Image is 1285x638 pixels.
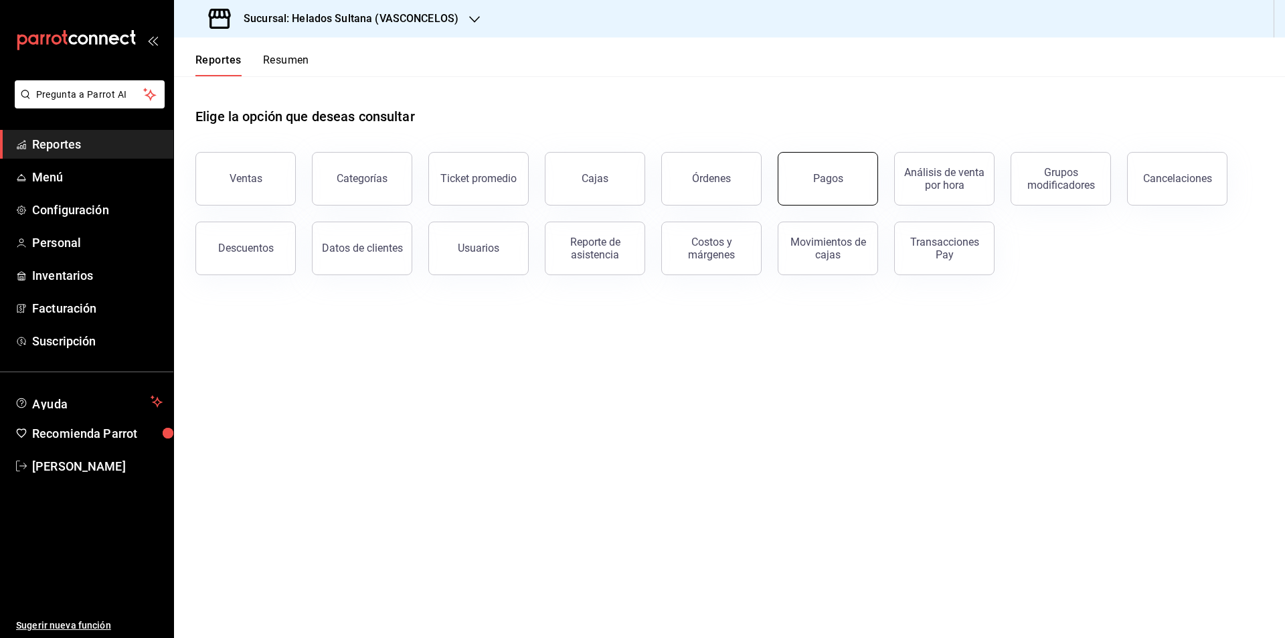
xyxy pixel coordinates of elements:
[32,332,163,350] span: Suscripción
[32,299,163,317] span: Facturación
[661,152,762,206] button: Órdenes
[312,152,412,206] button: Categorías
[147,35,158,46] button: open_drawer_menu
[32,424,163,443] span: Recomienda Parrot
[9,97,165,111] a: Pregunta a Parrot AI
[1011,152,1111,206] button: Grupos modificadores
[903,166,986,191] div: Análisis de venta por hora
[894,222,995,275] button: Transacciones Pay
[36,88,144,102] span: Pregunta a Parrot AI
[218,242,274,254] div: Descuentos
[195,54,242,76] button: Reportes
[894,152,995,206] button: Análisis de venta por hora
[545,222,645,275] button: Reporte de asistencia
[692,172,731,185] div: Órdenes
[15,80,165,108] button: Pregunta a Parrot AI
[1019,166,1102,191] div: Grupos modificadores
[32,457,163,475] span: [PERSON_NAME]
[428,222,529,275] button: Usuarios
[230,172,262,185] div: Ventas
[903,236,986,261] div: Transacciones Pay
[661,222,762,275] button: Costos y márgenes
[1127,152,1227,206] button: Cancelaciones
[553,236,636,261] div: Reporte de asistencia
[32,135,163,153] span: Reportes
[195,222,296,275] button: Descuentos
[458,242,499,254] div: Usuarios
[545,152,645,206] button: Cajas
[670,236,753,261] div: Costos y márgenes
[582,172,608,185] div: Cajas
[312,222,412,275] button: Datos de clientes
[32,168,163,186] span: Menú
[263,54,309,76] button: Resumen
[440,172,517,185] div: Ticket promedio
[1143,172,1212,185] div: Cancelaciones
[16,619,163,633] span: Sugerir nueva función
[195,152,296,206] button: Ventas
[337,172,388,185] div: Categorías
[786,236,869,261] div: Movimientos de cajas
[32,394,145,410] span: Ayuda
[428,152,529,206] button: Ticket promedio
[813,172,843,185] div: Pagos
[195,54,309,76] div: navigation tabs
[32,266,163,285] span: Inventarios
[233,11,458,27] h3: Sucursal: Helados Sultana (VASCONCELOS)
[195,106,415,127] h1: Elige la opción que deseas consultar
[778,152,878,206] button: Pagos
[32,201,163,219] span: Configuración
[32,234,163,252] span: Personal
[778,222,878,275] button: Movimientos de cajas
[322,242,403,254] div: Datos de clientes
